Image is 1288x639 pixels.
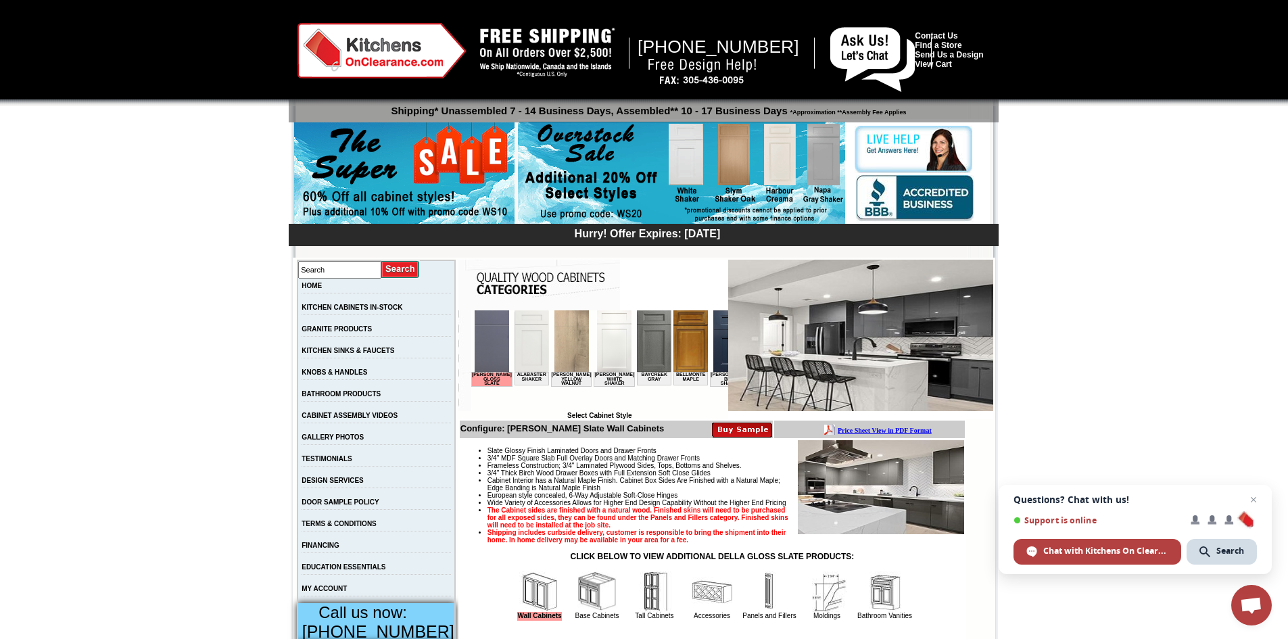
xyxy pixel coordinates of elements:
a: Panels and Fillers [742,612,796,619]
a: EDUCATION ESSENTIALS [302,563,385,571]
a: DOOR SAMPLE POLICY [302,498,379,506]
b: Price Sheet View in PDF Format [16,5,110,13]
a: BATHROOM PRODUCTS [302,390,381,398]
span: Search [1216,545,1244,557]
strong: Shipping includes curbside delivery, customer is responsible to bring the shipment into their hom... [487,529,786,544]
iframe: Browser incompatible [471,310,728,412]
strong: The Cabinet sides are finished with a natural wood. Finished skins will need to be purchased for ... [487,506,788,529]
img: Della Gloss Slate [728,260,993,411]
p: Shipping* Unassembled 7 - 14 Business Days, Assembled** 10 - 17 Business Days [295,99,999,116]
span: [PHONE_NUMBER] [638,37,799,57]
a: Base Cabinets [575,612,619,619]
a: Open chat [1231,585,1272,625]
a: KNOBS & HANDLES [302,369,367,376]
a: GALLERY PHOTOS [302,433,364,441]
span: Cabinet Interior has a Natural Maple Finish. Cabinet Box Sides Are Finished with a Natural Maple;... [487,477,780,492]
img: Kitchens on Clearance Logo [297,23,467,78]
a: Price Sheet View in PDF Format [16,2,110,14]
a: View Cart [915,60,951,69]
td: [PERSON_NAME] Blue Shaker [239,62,280,76]
img: Base Cabinets [577,571,617,612]
img: Product Image [798,440,964,534]
a: Moldings [813,612,840,619]
img: Tall Cabinets [634,571,675,612]
img: Moldings [807,571,847,612]
a: GRANITE PRODUCTS [302,325,372,333]
span: Slate Glossy Finish Laminated Doors and Drawer Fronts [487,447,657,454]
a: Bathroom Vanities [857,612,912,619]
a: CABINET ASSEMBLY VIDEOS [302,412,398,419]
a: KITCHEN CABINETS IN-STOCK [302,304,402,311]
div: Hurry! Offer Expires: [DATE] [295,226,999,240]
a: Contact Us [915,31,957,41]
input: Submit [381,260,420,279]
span: *Approximation **Assembly Fee Applies [788,105,907,116]
a: Accessories [694,612,730,619]
span: Call us now: [318,603,407,621]
img: pdf.png [2,3,13,14]
img: Panels and Fillers [749,571,790,612]
a: Tall Cabinets [635,612,673,619]
span: Chat with Kitchens On Clearance [1013,539,1181,565]
a: TESTIMONIALS [302,455,352,463]
a: Find a Store [915,41,961,50]
b: Configure: [PERSON_NAME] Slate Wall Cabinets [460,423,664,433]
a: TERMS & CONDITIONS [302,520,377,527]
img: Wall Cabinets [519,571,560,612]
span: 3/4" MDF Square Slab Full Overlay Doors and Matching Drawer Fronts [487,454,700,462]
span: Support is online [1013,515,1181,525]
img: Bathroom Vanities [864,571,905,612]
span: Wide Variety of Accessories Allows for Higher End Design Capability Without the Higher End Pricing [487,499,786,506]
span: European style concealed, 6-Way Adjustable Soft-Close Hinges [487,492,677,499]
span: Search [1187,539,1257,565]
a: DESIGN SERVICES [302,477,364,484]
a: HOME [302,282,322,289]
a: Wall Cabinets [517,612,561,621]
a: FINANCING [302,542,339,549]
span: Questions? Chat with us! [1013,494,1257,505]
span: Frameless Construction; 3/4" Laminated Plywood Sides, Tops, Bottoms and Shelves. [487,462,742,469]
span: 3/4" Thick Birch Wood Drawer Boxes with Full Extension Soft Close Glides [487,469,711,477]
span: Chat with Kitchens On Clearance [1043,545,1168,557]
a: MY ACCOUNT [302,585,347,592]
strong: CLICK BELOW TO VIEW ADDITIONAL DELLA GLOSS SLATE PRODUCTS: [571,552,855,561]
a: KITCHEN SINKS & FAUCETS [302,347,394,354]
img: Accessories [692,571,732,612]
a: Send Us a Design [915,50,983,60]
b: Select Cabinet Style [567,412,632,419]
